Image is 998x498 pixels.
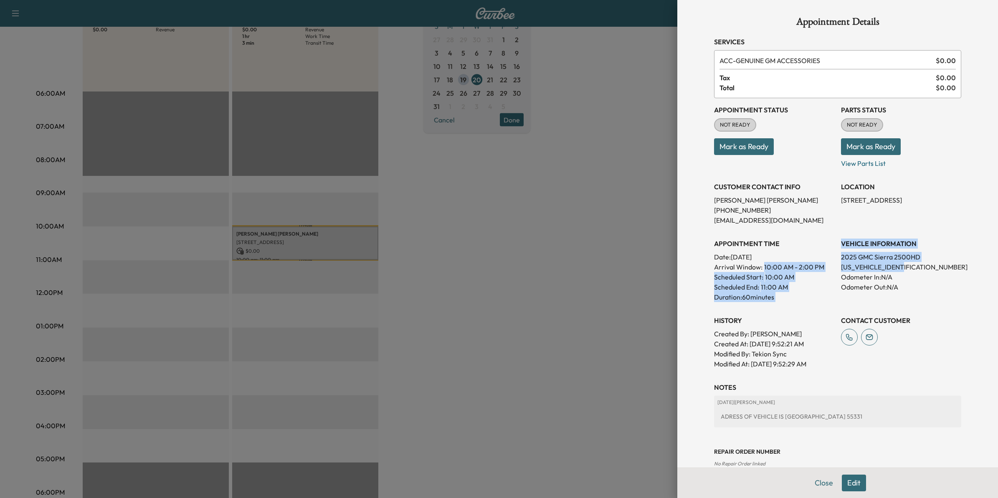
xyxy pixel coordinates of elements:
[714,447,961,456] h3: Repair Order number
[714,460,765,467] span: No Repair Order linked
[765,272,794,282] p: 10:00 AM
[717,399,958,406] p: [DATE] | [PERSON_NAME]
[841,252,961,262] p: 2025 GMC Sierra 2500HD
[936,56,956,66] span: $ 0.00
[714,215,834,225] p: [EMAIL_ADDRESS][DOMAIN_NAME]
[714,239,834,249] h3: APPOINTMENT TIME
[936,83,956,93] span: $ 0.00
[809,475,838,491] button: Close
[714,292,834,302] p: Duration: 60 minutes
[841,315,961,325] h3: CONTACT CUSTOMER
[719,73,936,83] span: Tax
[841,182,961,192] h3: LOCATION
[714,359,834,369] p: Modified At : [DATE] 9:52:29 AM
[841,272,961,282] p: Odometer In: N/A
[714,272,763,282] p: Scheduled Start:
[719,56,932,66] span: GENUINE GM ACCESSORIES
[842,475,866,491] button: Edit
[717,409,958,424] div: ADRESS OF VEHICLE IS [GEOGRAPHIC_DATA] 55331
[714,205,834,215] p: [PHONE_NUMBER]
[841,155,961,168] p: View Parts List
[841,262,961,272] p: [US_VEHICLE_IDENTIFICATION_NUMBER]
[841,105,961,115] h3: Parts Status
[714,105,834,115] h3: Appointment Status
[761,282,788,292] p: 11:00 AM
[714,329,834,339] p: Created By : [PERSON_NAME]
[936,73,956,83] span: $ 0.00
[714,339,834,349] p: Created At : [DATE] 9:52:21 AM
[841,138,901,155] button: Mark as Ready
[715,121,755,129] span: NOT READY
[714,315,834,325] h3: History
[714,37,961,47] h3: Services
[714,349,834,359] p: Modified By : Tekion Sync
[714,252,834,262] p: Date: [DATE]
[764,262,824,272] span: 10:00 AM - 2:00 PM
[841,195,961,205] p: [STREET_ADDRESS]
[714,17,961,30] h1: Appointment Details
[714,195,834,205] p: [PERSON_NAME] [PERSON_NAME]
[714,382,961,392] h3: NOTES
[714,138,774,155] button: Mark as Ready
[714,262,834,272] p: Arrival Window:
[714,182,834,192] h3: CUSTOMER CONTACT INFO
[841,239,961,249] h3: VEHICLE INFORMATION
[714,282,759,292] p: Scheduled End:
[719,83,936,93] span: Total
[841,282,961,292] p: Odometer Out: N/A
[842,121,882,129] span: NOT READY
